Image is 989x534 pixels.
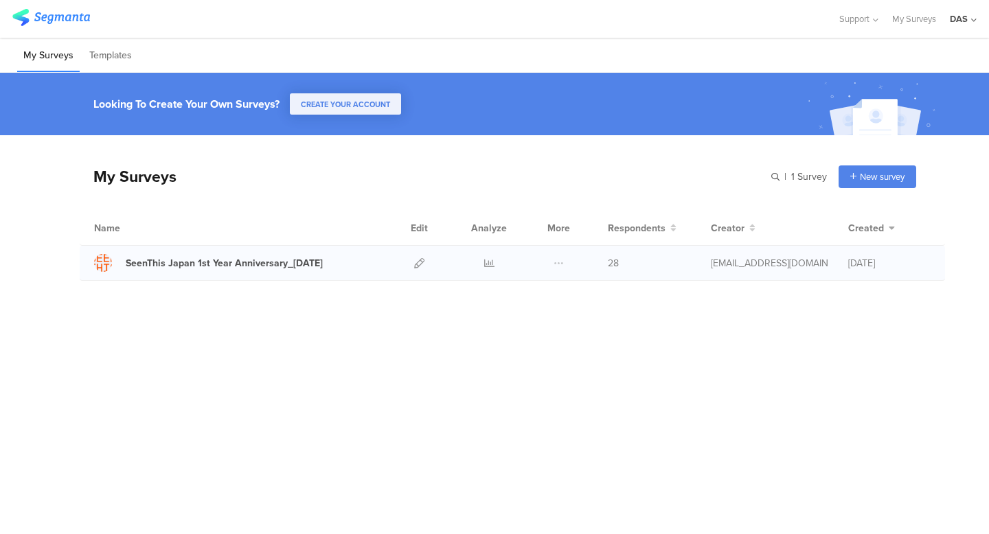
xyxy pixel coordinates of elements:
div: t.udagawa@accelerators.jp [711,256,828,270]
a: SeenThis Japan 1st Year Anniversary_[DATE] [94,254,323,272]
button: Respondents [608,221,677,235]
span: New survey [860,170,905,183]
div: [DATE] [848,256,931,270]
button: Created [848,221,895,235]
span: Creator [711,221,744,235]
li: My Surveys [17,40,80,72]
div: SeenThis Japan 1st Year Anniversary_9/10/2025 [126,256,323,270]
div: Analyze [468,211,510,245]
span: 28 [608,256,619,270]
div: Name [94,221,177,235]
span: Support [839,12,869,25]
li: Templates [83,40,138,72]
img: segmanta logo [12,9,90,26]
img: create_account_image.svg [803,77,944,139]
div: Edit [405,211,434,245]
span: | [782,170,788,184]
span: CREATE YOUR ACCOUNT [301,99,390,110]
button: Creator [711,221,755,235]
div: My Surveys [80,165,177,188]
button: CREATE YOUR ACCOUNT [290,93,401,115]
div: More [544,211,573,245]
span: Respondents [608,221,666,235]
div: DAS [950,12,968,25]
div: Looking To Create Your Own Surveys? [93,96,280,112]
span: Created [848,221,884,235]
span: 1 Survey [791,170,827,184]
